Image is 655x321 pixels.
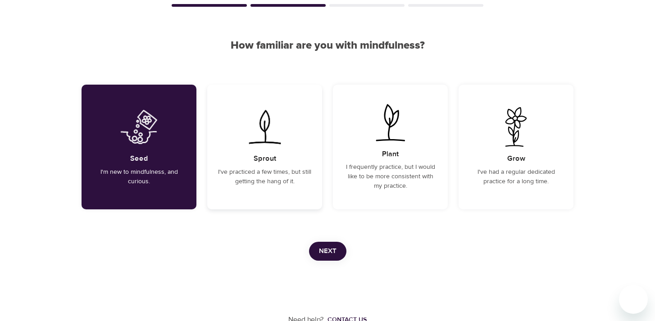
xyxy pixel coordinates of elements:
[344,163,437,191] p: I frequently practice, but I would like to be more consistent with my practice.
[130,154,148,163] h5: Seed
[92,167,186,186] p: I'm new to mindfulness, and curious.
[116,107,162,147] img: I'm new to mindfulness, and curious.
[382,149,399,159] h5: Plant
[254,154,276,163] h5: Sprout
[207,85,322,209] div: I've practiced a few times, but still getting the hang of it.SproutI've practiced a few times, bu...
[319,245,337,257] span: Next
[368,103,413,142] img: I frequently practice, but I would like to be more consistent with my practice.
[469,167,563,186] p: I've had a regular dedicated practice for a long time.
[459,85,573,209] div: I've had a regular dedicated practice for a long time.GrowI've had a regular dedicated practice f...
[619,285,648,314] iframe: Button to launch messaging window
[507,154,525,163] h5: Grow
[493,107,539,147] img: I've had a regular dedicated practice for a long time.
[82,85,196,209] div: I'm new to mindfulness, and curious.SeedI'm new to mindfulness, and curious.
[309,242,346,261] button: Next
[82,39,573,52] h2: How familiar are you with mindfulness?
[333,85,448,209] div: I frequently practice, but I would like to be more consistent with my practice.PlantI frequently ...
[242,107,287,147] img: I've practiced a few times, but still getting the hang of it.
[218,167,311,186] p: I've practiced a few times, but still getting the hang of it.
